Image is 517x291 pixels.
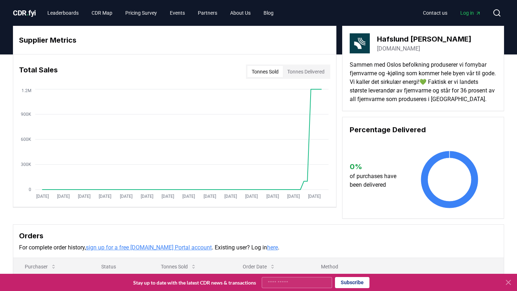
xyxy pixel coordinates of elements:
a: Log in [455,6,487,19]
tspan: [DATE] [141,194,153,199]
tspan: [DATE] [57,194,70,199]
h3: Total Sales [19,65,58,79]
h3: Percentage Delivered [350,124,497,135]
a: About Us [224,6,256,19]
tspan: 300K [21,162,31,167]
button: Purchaser [19,259,62,274]
a: Contact us [417,6,453,19]
h3: 0 % [350,161,403,172]
span: Log in [460,9,481,16]
tspan: 0 [29,187,31,192]
tspan: [DATE] [245,194,258,199]
tspan: 600K [21,137,31,142]
a: CDR Map [86,6,118,19]
p: Method [315,263,498,270]
a: Leaderboards [42,6,84,19]
span: . [27,9,29,17]
a: Blog [258,6,279,19]
a: Events [164,6,191,19]
h3: Supplier Metrics [19,35,330,46]
tspan: [DATE] [162,194,174,199]
h3: Hafslund [PERSON_NAME] [377,34,471,44]
tspan: [DATE] [182,194,195,199]
a: here [267,244,278,251]
p: Status [96,263,143,270]
a: Partners [192,6,223,19]
button: Tonnes Sold [155,259,202,274]
a: [DOMAIN_NAME] [377,44,420,53]
tspan: [DATE] [287,194,300,199]
p: For complete order history, . Existing user? Log in . [19,243,498,252]
img: Hafslund Celsio-logo [350,33,370,53]
tspan: [DATE] [99,194,111,199]
a: CDR.fyi [13,8,36,18]
tspan: 1.2M [22,88,31,93]
nav: Main [417,6,487,19]
nav: Main [42,6,279,19]
tspan: [DATE] [204,194,216,199]
tspan: [DATE] [120,194,132,199]
tspan: [DATE] [308,194,321,199]
a: Pricing Survey [120,6,163,19]
span: CDR fyi [13,9,36,17]
p: of purchases have been delivered [350,172,403,189]
a: sign up for a free [DOMAIN_NAME] Portal account [86,244,212,251]
tspan: [DATE] [266,194,279,199]
h3: Orders [19,230,498,241]
tspan: [DATE] [78,194,90,199]
button: Order Date [237,259,281,274]
tspan: [DATE] [36,194,49,199]
button: Tonnes Delivered [283,66,329,77]
tspan: [DATE] [224,194,237,199]
p: Sammen med Oslos befolkning produserer vi fornybar fjernvarme og -kjøling som kommer hele byen vå... [350,61,497,104]
button: Tonnes Sold [247,66,283,77]
tspan: 900K [21,112,31,117]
